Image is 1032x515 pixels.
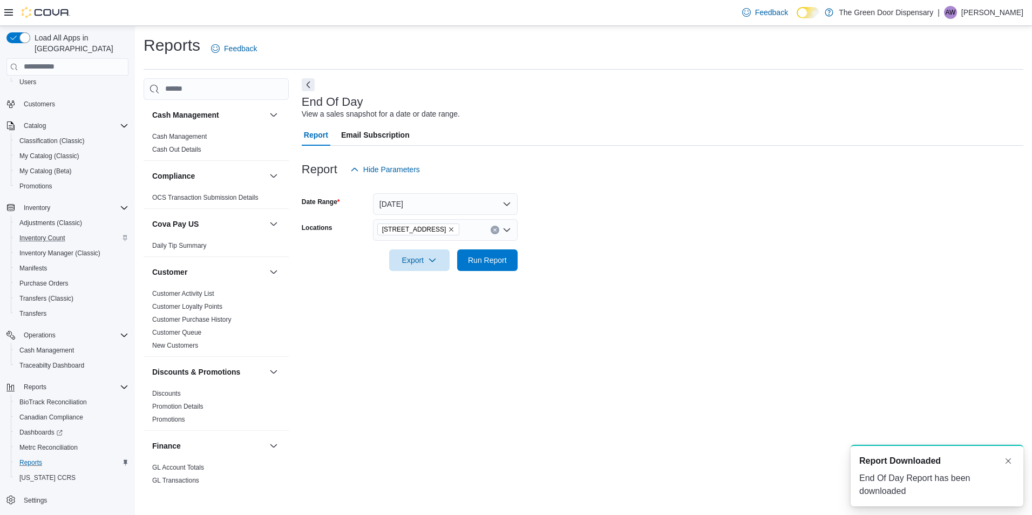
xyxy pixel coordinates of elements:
[15,216,86,229] a: Adjustments (Classic)
[11,358,133,373] button: Traceabilty Dashboard
[152,402,203,411] span: Promotion Details
[19,294,73,303] span: Transfers (Classic)
[15,247,128,260] span: Inventory Manager (Classic)
[11,306,133,321] button: Transfers
[503,226,511,234] button: Open list of options
[15,165,76,178] a: My Catalog (Beta)
[152,315,232,324] span: Customer Purchase History
[152,133,207,140] a: Cash Management
[152,367,240,377] h3: Discounts & Promotions
[19,279,69,288] span: Purchase Orders
[11,133,133,148] button: Classification (Classic)
[491,226,499,234] button: Clear input
[152,463,204,472] span: GL Account Totals
[267,439,280,452] button: Finance
[859,455,941,467] span: Report Downloaded
[19,234,65,242] span: Inventory Count
[19,398,87,406] span: BioTrack Reconciliation
[15,292,78,305] a: Transfers (Classic)
[945,6,955,19] span: AW
[30,32,128,54] span: Load All Apps in [GEOGRAPHIC_DATA]
[15,456,128,469] span: Reports
[302,96,363,109] h3: End Of Day
[15,232,70,245] a: Inventory Count
[797,18,797,19] span: Dark Mode
[2,118,133,133] button: Catalog
[152,441,265,451] button: Finance
[15,180,57,193] a: Promotions
[346,159,424,180] button: Hide Parameters
[11,148,133,164] button: My Catalog (Classic)
[19,119,50,132] button: Catalog
[24,100,55,109] span: Customers
[152,219,265,229] button: Cova Pay US
[15,344,128,357] span: Cash Management
[267,170,280,182] button: Compliance
[207,38,261,59] a: Feedback
[11,395,133,410] button: BioTrack Reconciliation
[19,458,42,467] span: Reports
[19,381,128,394] span: Reports
[152,267,187,277] h3: Customer
[15,165,128,178] span: My Catalog (Beta)
[938,6,940,19] p: |
[377,223,460,235] span: 3748 State Hwy 37
[15,396,91,409] a: BioTrack Reconciliation
[152,290,214,297] a: Customer Activity List
[304,124,328,146] span: Report
[11,261,133,276] button: Manifests
[152,132,207,141] span: Cash Management
[152,289,214,298] span: Customer Activity List
[152,416,185,423] a: Promotions
[363,164,420,175] span: Hide Parameters
[468,255,507,266] span: Run Report
[302,223,332,232] label: Locations
[2,328,133,343] button: Operations
[24,496,47,505] span: Settings
[24,204,50,212] span: Inventory
[11,455,133,470] button: Reports
[152,477,199,484] a: GL Transactions
[144,461,289,491] div: Finance
[1002,455,1015,467] button: Dismiss toast
[152,171,195,181] h3: Compliance
[15,180,128,193] span: Promotions
[152,367,265,377] button: Discounts & Promotions
[19,119,128,132] span: Catalog
[152,193,259,202] span: OCS Transaction Submission Details
[19,201,55,214] button: Inventory
[152,464,204,471] a: GL Account Totals
[19,494,51,507] a: Settings
[152,476,199,485] span: GL Transactions
[19,413,83,422] span: Canadian Compliance
[15,359,89,372] a: Traceabilty Dashboard
[19,329,60,342] button: Operations
[11,440,133,455] button: Metrc Reconciliation
[11,231,133,246] button: Inventory Count
[382,224,446,235] span: [STREET_ADDRESS]
[15,426,128,439] span: Dashboards
[15,396,128,409] span: BioTrack Reconciliation
[302,198,340,206] label: Date Range
[144,387,289,430] div: Discounts & Promotions
[144,239,289,256] div: Cova Pay US
[11,215,133,231] button: Adjustments (Classic)
[11,425,133,440] a: Dashboards
[859,472,1015,498] div: End Of Day Report has been downloaded
[738,2,792,23] a: Feedback
[15,232,128,245] span: Inventory Count
[267,365,280,378] button: Discounts & Promotions
[152,329,201,336] a: Customer Queue
[152,219,199,229] h3: Cova Pay US
[11,246,133,261] button: Inventory Manager (Classic)
[19,473,76,482] span: [US_STATE] CCRS
[19,329,128,342] span: Operations
[15,134,89,147] a: Classification (Classic)
[24,383,46,391] span: Reports
[267,109,280,121] button: Cash Management
[11,470,133,485] button: [US_STATE] CCRS
[15,76,40,89] a: Users
[15,441,128,454] span: Metrc Reconciliation
[15,277,128,290] span: Purchase Orders
[15,411,128,424] span: Canadian Compliance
